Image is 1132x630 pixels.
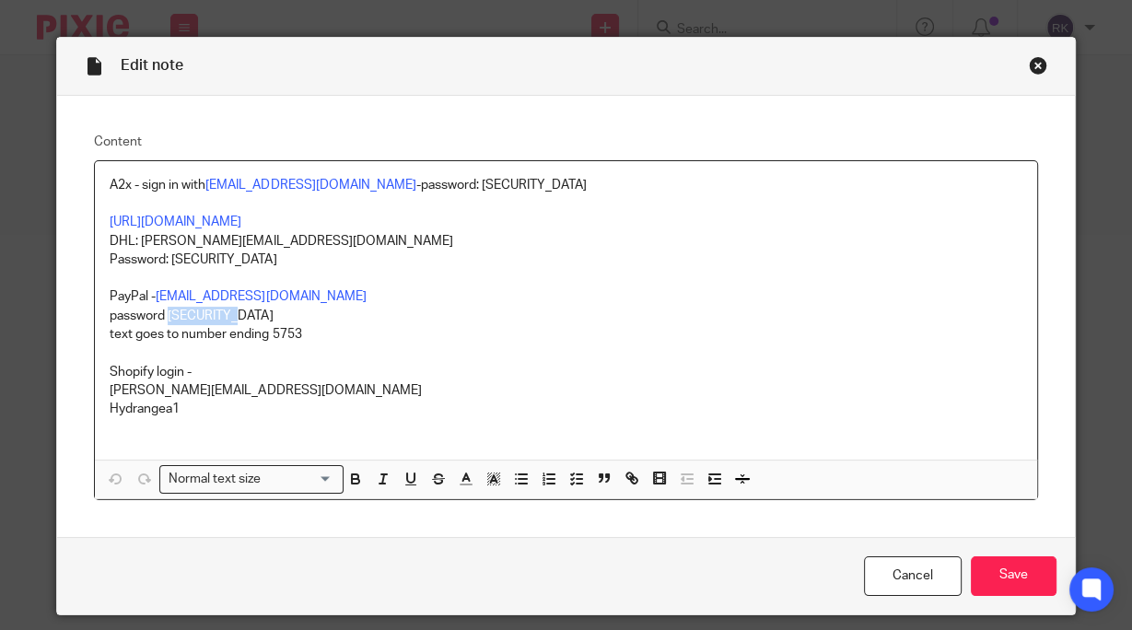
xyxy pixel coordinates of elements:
[94,133,1037,151] label: Content
[110,287,1021,306] p: PayPal -
[971,556,1056,596] input: Save
[110,363,1021,381] p: Shopify login -
[110,325,1021,344] p: text goes to number ending 5753
[864,556,962,596] a: Cancel
[110,307,1021,325] p: password [SECURITY_DATA]
[205,179,415,192] a: [EMAIL_ADDRESS][DOMAIN_NAME]
[266,470,333,489] input: Search for option
[110,232,1021,251] p: DHL: [PERSON_NAME][EMAIL_ADDRESS][DOMAIN_NAME]
[121,58,183,73] span: Edit note
[164,470,264,489] span: Normal text size
[110,251,1021,269] p: Password: [SECURITY_DATA]
[156,290,366,303] a: [EMAIL_ADDRESS][DOMAIN_NAME]
[159,465,344,494] div: Search for option
[110,400,1021,418] p: Hydrangea1
[1029,56,1047,75] div: Close this dialog window
[110,176,1021,194] p: A2x - sign in with -password: [SECURITY_DATA]
[110,381,1021,400] p: [PERSON_NAME][EMAIL_ADDRESS][DOMAIN_NAME]
[110,216,241,228] a: [URL][DOMAIN_NAME]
